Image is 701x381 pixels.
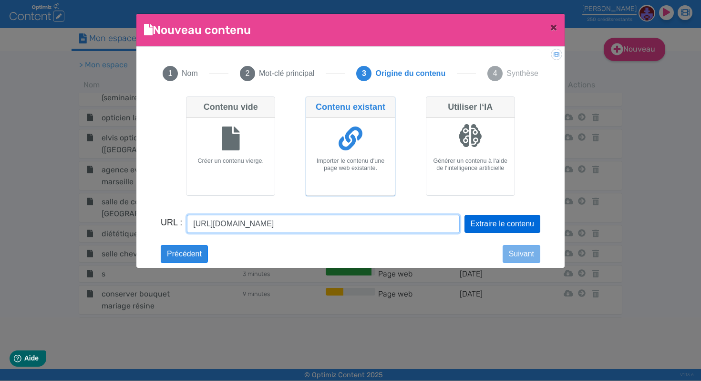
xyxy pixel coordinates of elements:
[190,158,271,165] h6: Créer un contenu vierge.
[550,21,557,34] span: ×
[228,54,326,93] button: 2Mot-clé principal
[426,97,515,118] div: Utiliser l‘IA
[375,68,445,79] span: Origine du contenu
[163,66,178,81] span: 1
[430,158,511,172] h6: Générer un contenu à l‘aide de l‘intelligence artificielle
[259,68,314,79] span: Mot-clé principal
[503,245,540,263] button: Suivant
[543,14,565,41] button: Close
[240,66,255,81] span: 2
[151,54,209,93] button: 1Nom
[310,158,391,172] h6: Importer le contenu d'une page web existante.
[345,54,457,93] button: 3Origine du contenu
[144,21,251,39] h4: Nouveau contenu
[182,68,198,79] span: Nom
[186,97,275,118] div: Contenu vide
[464,215,540,233] button: Extraire le contenu
[161,245,208,263] button: Précédent
[356,66,371,81] span: 3
[161,216,182,229] label: URL :
[306,97,394,118] div: Contenu existant
[187,215,459,233] input: https://votresite.com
